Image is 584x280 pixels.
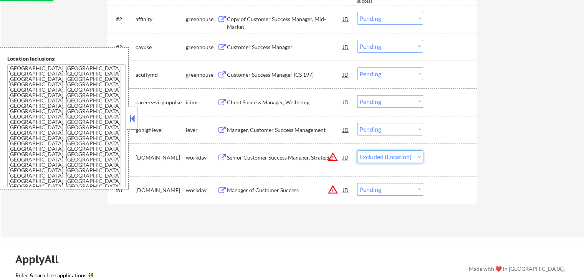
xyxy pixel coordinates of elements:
[342,68,350,81] div: JD
[342,95,350,109] div: JD
[328,184,338,195] button: warning_amber
[227,99,343,106] div: Client Success Manager, Wellbeing
[136,71,186,79] div: acuitymd
[342,40,350,54] div: JD
[342,150,350,164] div: JD
[116,15,129,23] div: #2
[136,15,186,23] div: affinity
[186,71,217,79] div: greenhouse
[186,43,217,51] div: greenhouse
[136,99,186,106] div: careers-virginpulse
[136,154,186,161] div: [DOMAIN_NAME]
[186,99,217,106] div: icims
[342,183,350,197] div: JD
[116,186,129,194] div: #8
[186,186,217,194] div: workday
[186,126,217,134] div: lever
[342,12,350,26] div: JD
[186,15,217,23] div: greenhouse
[227,15,343,30] div: Copy of Customer Success Manager, Mid-Market
[227,126,343,134] div: Manager, Customer Success Management
[227,71,343,79] div: Customer Success Manager (CS 197)
[7,55,126,63] div: Location Inclusions:
[227,154,343,161] div: Senior Customer Success Manager, Strategic
[136,186,186,194] div: [DOMAIN_NAME]
[116,43,129,51] div: #3
[227,186,343,194] div: Manager of Customer Success
[342,123,350,137] div: JD
[136,43,186,51] div: cayuse
[15,253,67,266] div: ApplyAll
[186,154,217,161] div: workday
[136,126,186,134] div: gohighlevel
[227,43,343,51] div: Customer Success Manager
[328,152,338,162] button: warning_amber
